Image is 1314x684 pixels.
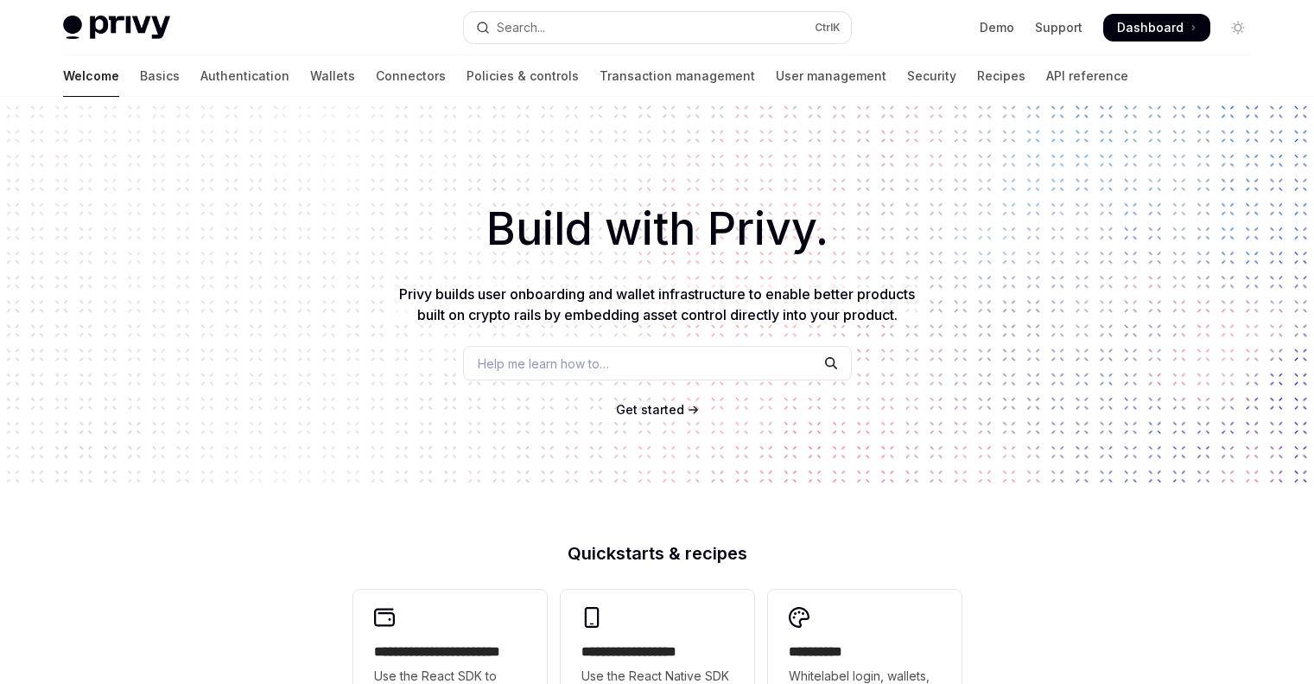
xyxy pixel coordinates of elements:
div: Search... [497,17,545,38]
span: Privy builds user onboarding and wallet infrastructure to enable better products built on crypto ... [399,285,915,323]
a: Basics [140,55,180,97]
a: Dashboard [1103,14,1210,42]
span: Get started [616,402,684,417]
a: Connectors [376,55,446,97]
a: User management [776,55,886,97]
button: Open search [464,12,851,43]
img: light logo [63,16,170,40]
button: Toggle dark mode [1224,14,1252,42]
a: Welcome [63,55,119,97]
h1: Build with Privy. [28,195,1286,263]
a: Support [1035,19,1082,36]
a: Policies & controls [467,55,579,97]
a: Demo [980,19,1014,36]
h2: Quickstarts & recipes [353,545,962,562]
span: Help me learn how to… [478,355,609,373]
a: Authentication [200,55,289,97]
span: Dashboard [1117,19,1184,36]
span: Ctrl K [815,21,841,35]
a: Recipes [977,55,1025,97]
a: Get started [616,401,684,419]
a: Wallets [310,55,355,97]
a: Security [907,55,956,97]
a: Transaction management [600,55,755,97]
a: API reference [1046,55,1128,97]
